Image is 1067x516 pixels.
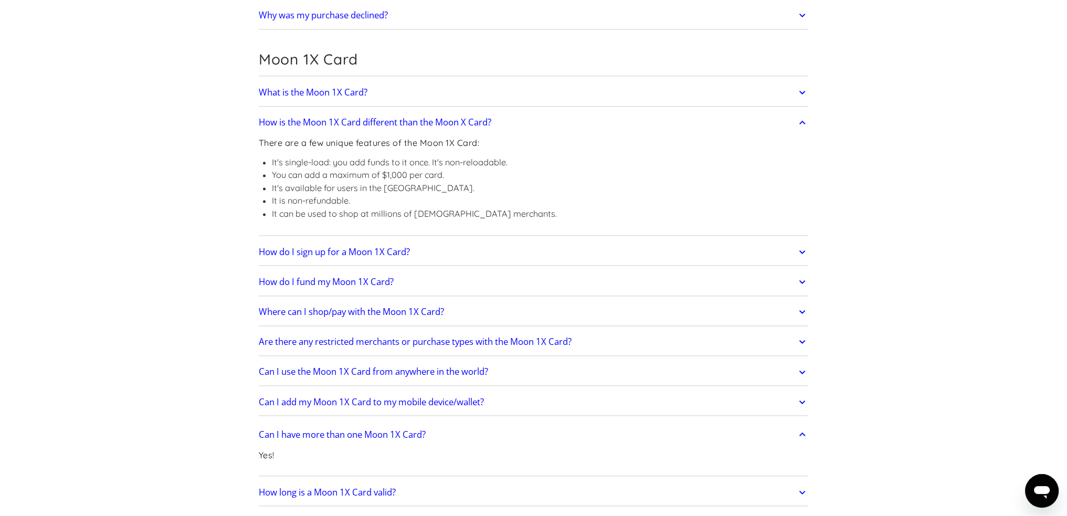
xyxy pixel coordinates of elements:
[259,481,809,503] a: How long is a Moon 1X Card valid?
[259,331,809,353] a: Are there any restricted merchants or purchase types with the Moon 1X Card?
[259,366,488,377] h2: Can I use the Moon 1X Card from anywhere in the world?
[259,81,809,103] a: What is the Moon 1X Card?
[259,10,388,20] h2: Why was my purchase declined?
[1025,474,1059,508] iframe: Button to launch messaging window
[259,136,557,150] p: There are a few unique features of the Moon 1X Card:
[259,361,809,383] a: Can I use the Moon 1X Card from anywhere in the world?
[272,169,557,182] li: You can add a maximum of $1,000 per card.
[259,336,572,347] h2: Are there any restricted merchants or purchase types with the Moon 1X Card?
[259,301,809,323] a: Where can I shop/pay with the Moon 1X Card?
[259,50,809,68] h2: Moon 1X Card
[259,117,491,128] h2: How is the Moon 1X Card different than the Moon X Card?
[272,156,557,169] li: It's single-load: you add funds to it once. It's non-reloadable.
[259,307,444,317] h2: Where can I shop/pay with the Moon 1X Card?
[259,397,484,407] h2: Can I add my Moon 1X Card to my mobile device/wallet?
[259,424,809,446] a: Can I have more than one Moon 1X Card?
[259,277,394,287] h2: How do I fund my Moon 1X Card?
[259,4,809,26] a: Why was my purchase declined?
[259,241,809,263] a: How do I sign up for a Moon 1X Card?
[259,487,396,498] h2: How long is a Moon 1X Card valid?
[259,87,367,98] h2: What is the Moon 1X Card?
[272,194,557,207] li: It is non-refundable.
[272,182,557,195] li: It's available for users in the [GEOGRAPHIC_DATA].
[259,271,809,293] a: How do I fund my Moon 1X Card?
[272,207,557,220] li: It can be used to shop at millions of [DEMOGRAPHIC_DATA] merchants.
[259,449,274,462] p: Yes!
[259,429,426,440] h2: Can I have more than one Moon 1X Card?
[259,391,809,413] a: Can I add my Moon 1X Card to my mobile device/wallet?
[259,111,809,133] a: How is the Moon 1X Card different than the Moon X Card?
[259,247,410,257] h2: How do I sign up for a Moon 1X Card?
